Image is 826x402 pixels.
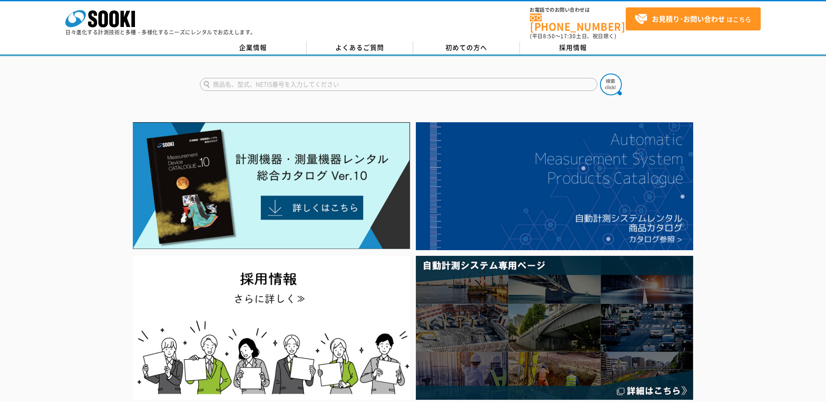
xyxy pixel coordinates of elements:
[530,13,626,31] a: [PHONE_NUMBER]
[133,256,410,400] img: SOOKI recruit
[445,43,487,52] span: 初めての方へ
[600,74,622,95] img: btn_search.png
[634,13,751,26] span: はこちら
[200,41,307,54] a: 企業情報
[65,30,256,35] p: 日々進化する計測技術と多種・多様化するニーズにレンタルでお応えします。
[416,256,693,400] img: 自動計測システム専用ページ
[416,122,693,250] img: 自動計測システムカタログ
[520,41,627,54] a: 採用情報
[530,7,626,13] span: お電話でのお問い合わせは
[200,78,597,91] input: 商品名、型式、NETIS番号を入力してください
[530,32,616,40] span: (平日 ～ 土日、祝日除く)
[543,32,555,40] span: 8:50
[560,32,576,40] span: 17:30
[626,7,761,30] a: お見積り･お問い合わせはこちら
[307,41,413,54] a: よくあるご質問
[133,122,410,249] img: Catalog Ver10
[413,41,520,54] a: 初めての方へ
[652,13,725,24] strong: お見積り･お問い合わせ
